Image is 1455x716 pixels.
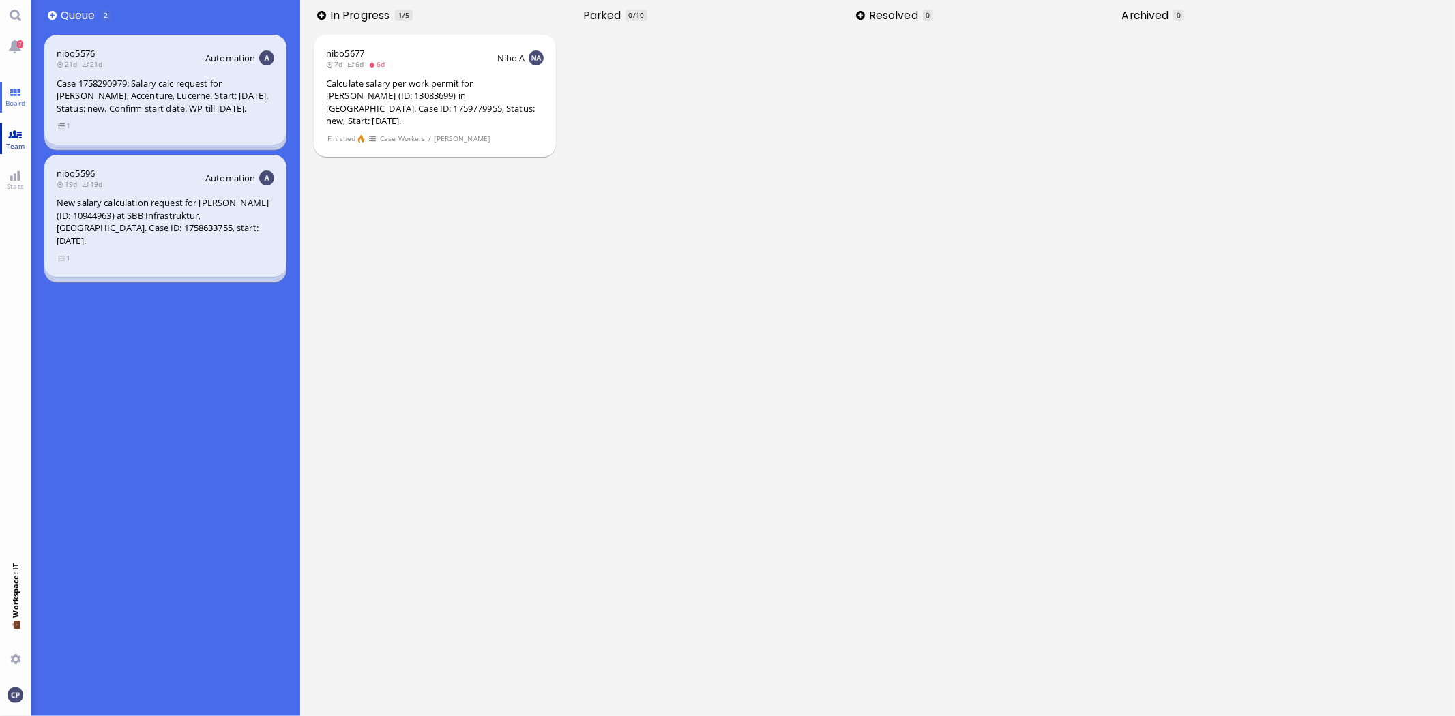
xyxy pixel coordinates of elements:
button: Add [856,11,865,20]
span: 2 [17,40,23,48]
span: Parked [583,8,626,23]
span: /10 [633,10,644,20]
a: nibo5677 [326,47,364,59]
span: / [428,133,432,145]
span: 19d [57,179,82,189]
span: Resolved [869,8,923,23]
div: Case 1758290979: Salary calc request for [PERSON_NAME], Accenture, Lucerne. Start: [DATE]. Status... [57,77,274,115]
a: nibo5596 [57,167,95,179]
span: [PERSON_NAME] [434,133,490,145]
div: Calculate salary per work permit for [PERSON_NAME] (ID: 13083699) in [GEOGRAPHIC_DATA]. Case ID: ... [326,77,544,128]
span: 6d [368,59,390,69]
span: 21d [57,59,82,69]
button: Add [317,11,326,20]
span: 1 [398,10,402,20]
span: /5 [402,10,409,20]
img: NA [529,50,544,65]
span: Nibo A [497,52,525,64]
button: Add [48,11,57,20]
span: 6d [347,59,368,69]
span: view 1 items [57,120,71,132]
span: view 1 items [57,252,71,264]
span: 2 [104,10,108,20]
img: You [8,687,23,702]
span: Stats [3,181,27,191]
span: 21d [82,59,107,69]
span: 19d [82,179,107,189]
img: Aut [259,50,274,65]
img: Aut [259,170,274,185]
a: nibo5576 [57,47,95,59]
span: 7d [326,59,347,69]
span: 0 [629,10,633,20]
span: 💼 Workspace: IT [10,618,20,648]
span: 0 [926,10,930,20]
span: Board [2,98,29,108]
span: Finished [327,133,355,145]
span: Case Workers [379,133,426,145]
span: Team [3,141,29,151]
div: New salary calculation request for [PERSON_NAME] (ID: 10944963) at SBB Infrastruktur, [GEOGRAPHIC... [57,196,274,247]
span: Automation [205,52,255,64]
span: 0 [1177,10,1181,20]
span: Archived [1122,8,1174,23]
span: Automation [205,172,255,184]
span: Queue [61,8,100,23]
span: In progress [330,8,394,23]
